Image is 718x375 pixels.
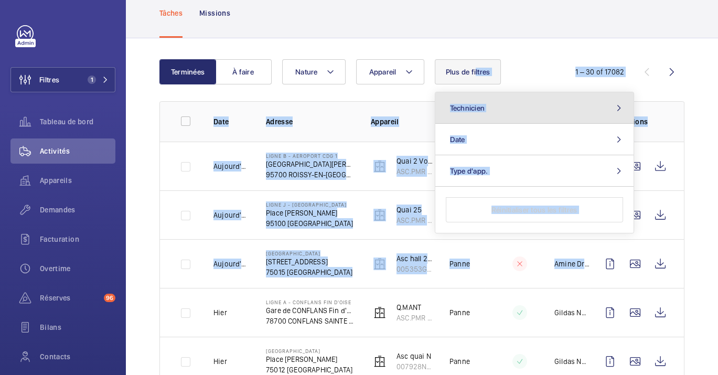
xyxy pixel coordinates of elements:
p: Asc hall 2 - quai 18-19 [396,253,433,264]
p: Aujourd'hui [213,259,249,269]
p: ASC.PMR 3534 [396,215,433,226]
span: Overtime [40,263,115,274]
p: 007928N-A-2-90-0-08 [396,361,433,372]
span: Activités [40,146,115,156]
button: Appareil [356,59,424,84]
img: elevator.svg [373,160,386,173]
span: Appareil [369,68,396,76]
p: Place [PERSON_NAME] [266,208,353,218]
img: elevator.svg [373,258,386,270]
p: ASC.PMR 2002 [396,166,433,177]
p: Tâches [159,8,183,18]
p: Missions [199,8,230,18]
p: Ligne A - CONFLANS FIN D'OISE [266,299,354,305]
img: elevator.svg [373,209,386,221]
button: À faire [215,59,272,84]
p: [GEOGRAPHIC_DATA] [266,348,352,354]
span: 1 [88,76,96,84]
p: LIGNE B - AEROPORT CDG 1 [266,153,354,159]
p: Amine Drine [554,259,590,269]
button: Réinitialiser tous les filtres [446,197,623,222]
img: elevator.svg [373,306,386,319]
span: Date [450,135,465,144]
span: Facturation [40,234,115,244]
p: [STREET_ADDRESS] [266,256,352,267]
p: Asc quai N [396,351,433,361]
p: [GEOGRAPHIC_DATA][PERSON_NAME] [266,159,354,169]
p: Gildas Ndinga [554,307,590,318]
p: Aujourd'hui [213,161,249,172]
p: Gildas Ndinga [554,356,590,367]
p: 75012 [GEOGRAPHIC_DATA] [266,365,352,375]
p: Place [PERSON_NAME] [266,354,352,365]
img: elevator.svg [373,355,386,368]
span: Appareils [40,175,115,186]
p: Ligne J - [GEOGRAPHIC_DATA] [266,201,353,208]
p: Actions [607,116,663,127]
span: Bilans [40,322,115,333]
p: 95700 ROISSY-EN-[GEOGRAPHIC_DATA] [266,169,354,180]
button: Filtres1 [10,67,115,92]
p: Panne [449,307,470,318]
p: Adresse [266,116,354,127]
span: Technicien [450,104,485,112]
span: Type d'app. [450,167,488,175]
p: Quai 2 Voies 22/24 [396,156,433,166]
span: Demandes [40,205,115,215]
button: Nature [282,59,346,84]
p: Appareil [371,116,433,127]
p: ASC.PMR 3565 [396,313,433,323]
p: Panne [449,259,470,269]
span: Contacts [40,351,115,362]
button: Date [435,124,634,155]
span: Filtres [39,74,59,85]
p: 78700 CONFLANS SAINTE HONORINE [266,316,354,326]
p: Quai 25 [396,205,433,215]
p: 95100 [GEOGRAPHIC_DATA] [266,218,353,229]
p: 75015 [GEOGRAPHIC_DATA] [266,267,352,277]
p: Q.MANT [396,302,433,313]
p: Aujourd'hui [213,210,249,220]
span: Tableau de bord [40,116,115,127]
span: 96 [104,294,115,302]
p: Hier [213,356,227,367]
p: Gare de CONFLANS Fin d'Oise [266,305,354,316]
span: Réserves [40,293,100,303]
p: Hier [213,307,227,318]
p: Panne [449,356,470,367]
button: Technicien [435,92,634,124]
p: [GEOGRAPHIC_DATA] [266,250,352,256]
button: Plus de filtres [435,59,501,84]
p: 005353G-A-2-95-0-07 [396,264,433,274]
span: Nature [295,68,318,76]
span: Plus de filtres [446,68,490,76]
p: Date [213,116,249,127]
div: 1 – 30 of 17082 [575,67,624,77]
button: Type d'app. [435,155,634,187]
button: Terminées [159,59,216,84]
